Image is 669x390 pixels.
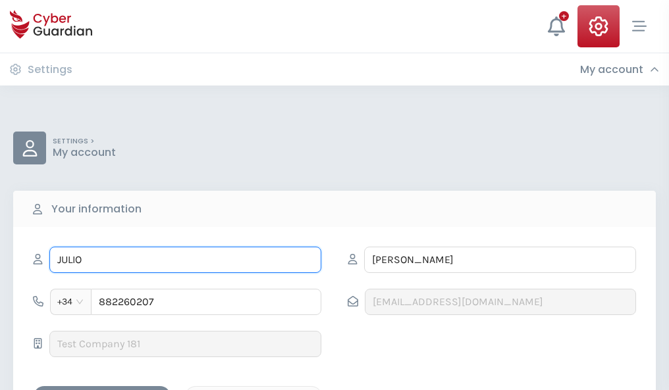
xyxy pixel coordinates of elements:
p: SETTINGS > [53,137,116,146]
h3: Settings [28,63,72,76]
div: + [559,11,569,21]
p: My account [53,146,116,159]
h3: My account [580,63,643,76]
span: +34 [57,292,84,312]
div: My account [580,63,659,76]
input: 612345678 [91,289,321,315]
b: Your information [51,201,142,217]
